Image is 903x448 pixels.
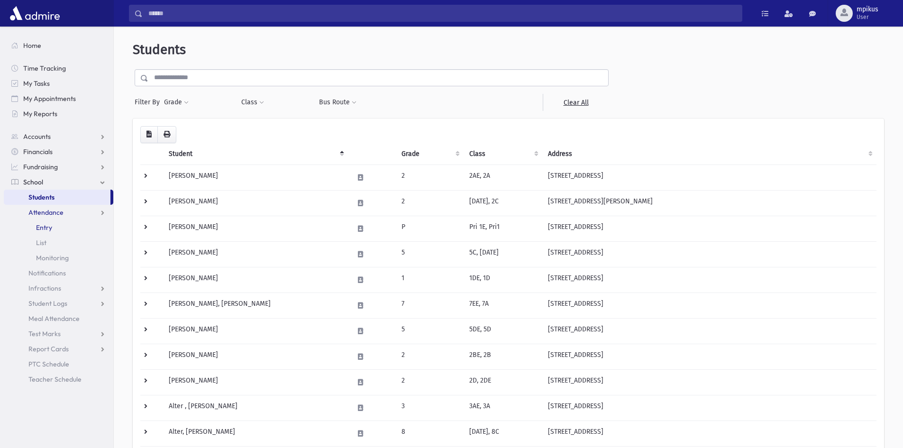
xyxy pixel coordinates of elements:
[163,293,348,318] td: [PERSON_NAME], [PERSON_NAME]
[464,143,542,165] th: Class: activate to sort column ascending
[4,159,113,174] a: Fundraising
[4,250,113,265] a: Monitoring
[464,293,542,318] td: 7EE, 7A
[396,143,464,165] th: Grade: activate to sort column ascending
[396,395,464,421] td: 3
[4,341,113,357] a: Report Cards
[163,344,348,369] td: [PERSON_NAME]
[542,143,876,165] th: Address: activate to sort column ascending
[28,269,66,277] span: Notifications
[23,41,41,50] span: Home
[396,318,464,344] td: 5
[4,357,113,372] a: PTC Schedule
[542,369,876,395] td: [STREET_ADDRESS]
[163,369,348,395] td: [PERSON_NAME]
[542,267,876,293] td: [STREET_ADDRESS]
[396,344,464,369] td: 2
[28,299,67,308] span: Student Logs
[163,190,348,216] td: [PERSON_NAME]
[4,372,113,387] a: Teacher Schedule
[464,369,542,395] td: 2D, 2DE
[163,267,348,293] td: [PERSON_NAME]
[28,329,61,338] span: Test Marks
[28,345,69,353] span: Report Cards
[464,421,542,446] td: [DATE], 8C
[23,178,43,186] span: School
[4,106,113,121] a: My Reports
[4,144,113,159] a: Financials
[28,360,69,368] span: PTC Schedule
[135,97,164,107] span: Filter By
[396,267,464,293] td: 1
[4,61,113,76] a: Time Tracking
[28,314,80,323] span: Meal Attendance
[542,395,876,421] td: [STREET_ADDRESS]
[4,296,113,311] a: Student Logs
[464,267,542,293] td: 1DE, 1D
[157,126,176,143] button: Print
[542,421,876,446] td: [STREET_ADDRESS]
[4,38,113,53] a: Home
[396,165,464,190] td: 2
[542,344,876,369] td: [STREET_ADDRESS]
[4,235,113,250] a: List
[8,4,62,23] img: AdmirePro
[542,216,876,241] td: [STREET_ADDRESS]
[464,318,542,344] td: 5DE, 5D
[28,375,82,384] span: Teacher Schedule
[396,216,464,241] td: P
[163,241,348,267] td: [PERSON_NAME]
[4,190,110,205] a: Students
[133,42,186,57] span: Students
[163,421,348,446] td: Alter, [PERSON_NAME]
[164,94,189,111] button: Grade
[319,94,357,111] button: Bus Route
[143,5,742,22] input: Search
[4,265,113,281] a: Notifications
[23,147,53,156] span: Financials
[163,318,348,344] td: [PERSON_NAME]
[542,241,876,267] td: [STREET_ADDRESS]
[28,284,61,293] span: Infractions
[4,205,113,220] a: Attendance
[396,369,464,395] td: 2
[241,94,265,111] button: Class
[4,326,113,341] a: Test Marks
[4,174,113,190] a: School
[36,223,52,232] span: Entry
[163,165,348,190] td: [PERSON_NAME]
[542,190,876,216] td: [STREET_ADDRESS][PERSON_NAME]
[464,395,542,421] td: 3AE, 3A
[163,395,348,421] td: Alter , [PERSON_NAME]
[857,13,878,21] span: User
[23,163,58,171] span: Fundraising
[4,76,113,91] a: My Tasks
[36,238,46,247] span: List
[396,241,464,267] td: 5
[28,193,55,201] span: Students
[28,208,64,217] span: Attendance
[4,311,113,326] a: Meal Attendance
[36,254,69,262] span: Monitoring
[23,94,76,103] span: My Appointments
[4,220,113,235] a: Entry
[396,421,464,446] td: 8
[163,143,348,165] th: Student: activate to sort column descending
[542,165,876,190] td: [STREET_ADDRESS]
[23,110,57,118] span: My Reports
[23,79,50,88] span: My Tasks
[396,190,464,216] td: 2
[4,129,113,144] a: Accounts
[464,241,542,267] td: 5C, [DATE]
[396,293,464,318] td: 7
[23,132,51,141] span: Accounts
[857,6,878,13] span: mpikus
[542,293,876,318] td: [STREET_ADDRESS]
[140,126,158,143] button: CSV
[464,216,542,241] td: Pri 1E, Pri1
[464,190,542,216] td: [DATE], 2C
[542,318,876,344] td: [STREET_ADDRESS]
[4,281,113,296] a: Infractions
[163,216,348,241] td: [PERSON_NAME]
[4,91,113,106] a: My Appointments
